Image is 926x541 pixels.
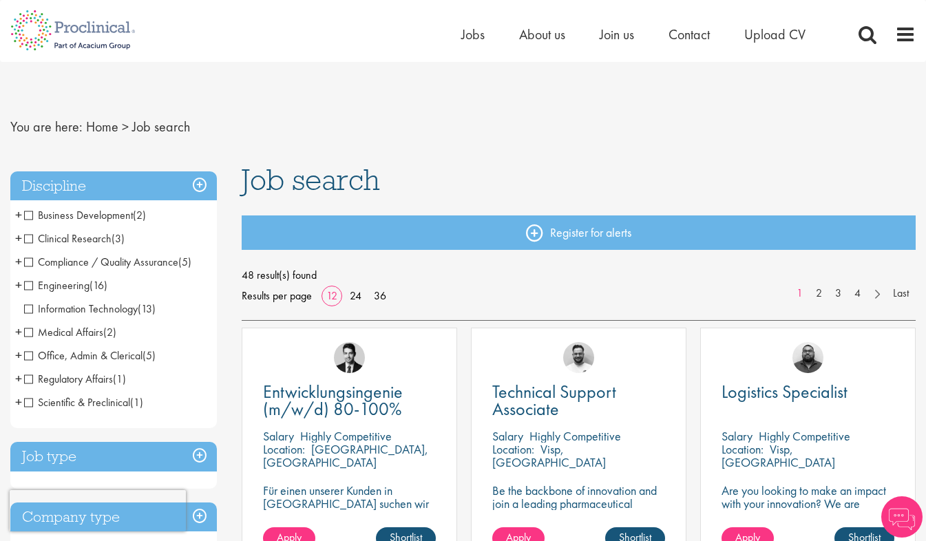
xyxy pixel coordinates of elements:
span: Business Development [24,208,133,222]
span: Medical Affairs [24,325,116,339]
a: 3 [828,286,848,301]
h3: Discipline [10,171,217,201]
span: (2) [103,325,116,339]
span: Job search [132,118,190,136]
p: Highly Competitive [300,428,392,444]
span: + [15,321,22,342]
span: (1) [113,372,126,386]
p: Visp, [GEOGRAPHIC_DATA] [492,441,606,470]
span: + [15,204,22,225]
span: Engineering [24,278,90,293]
span: > [122,118,129,136]
span: Business Development [24,208,146,222]
span: Regulatory Affairs [24,372,113,386]
span: (3) [112,231,125,246]
p: Be the backbone of innovation and join a leading pharmaceutical company to help keep life-changin... [492,484,665,536]
span: Office, Admin & Clerical [24,348,143,363]
span: (16) [90,278,107,293]
a: Join us [600,25,634,43]
span: + [15,251,22,272]
span: Office, Admin & Clerical [24,348,156,363]
span: Salary [492,428,523,444]
span: + [15,368,22,389]
p: Highly Competitive [529,428,621,444]
p: Visp, [GEOGRAPHIC_DATA] [722,441,835,470]
a: 36 [369,288,391,303]
span: + [15,228,22,248]
a: Register for alerts [242,215,916,250]
span: Engineering [24,278,107,293]
a: Logistics Specialist [722,383,894,401]
span: (1) [130,395,143,410]
span: Salary [722,428,753,444]
span: Scientific & Preclinical [24,395,143,410]
span: Compliance / Quality Assurance [24,255,178,269]
span: Information Technology [24,301,138,316]
a: Technical Support Associate [492,383,665,418]
iframe: reCAPTCHA [10,490,186,531]
a: About us [519,25,565,43]
span: 48 result(s) found [242,265,916,286]
span: Location: [492,441,534,457]
h3: Job type [10,442,217,471]
a: 2 [809,286,829,301]
span: Medical Affairs [24,325,103,339]
a: Entwicklungsingenie (m/w/d) 80-100% [263,383,436,418]
span: Regulatory Affairs [24,372,126,386]
p: Highly Competitive [759,428,850,444]
p: [GEOGRAPHIC_DATA], [GEOGRAPHIC_DATA] [263,441,428,470]
span: Job search [242,161,380,198]
a: Contact [669,25,710,43]
span: Clinical Research [24,231,125,246]
img: Ashley Bennett [792,342,823,373]
span: (5) [178,255,191,269]
img: Emile De Beer [563,342,594,373]
span: Information Technology [24,301,156,316]
span: (2) [133,208,146,222]
img: Thomas Wenig [334,342,365,373]
span: Logistics Specialist [722,380,848,403]
a: Upload CV [744,25,806,43]
a: 12 [322,288,342,303]
a: Jobs [461,25,485,43]
span: + [15,392,22,412]
span: (13) [138,301,156,316]
span: You are here: [10,118,83,136]
span: (5) [143,348,156,363]
span: Clinical Research [24,231,112,246]
span: Technical Support Associate [492,380,616,421]
span: + [15,275,22,295]
a: breadcrumb link [86,118,118,136]
span: Entwicklungsingenie (m/w/d) 80-100% [263,380,403,421]
span: Salary [263,428,294,444]
span: Location: [722,441,764,457]
span: Scientific & Preclinical [24,395,130,410]
a: 24 [345,288,366,303]
img: Chatbot [881,496,923,538]
span: Location: [263,441,305,457]
a: Last [886,286,916,301]
span: + [15,345,22,365]
span: Results per page [242,286,312,306]
a: 1 [790,286,810,301]
span: Compliance / Quality Assurance [24,255,191,269]
a: 4 [848,286,867,301]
